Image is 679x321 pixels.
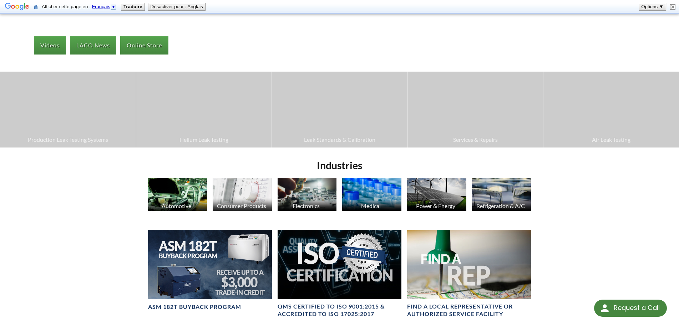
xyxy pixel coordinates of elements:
img: Medicine Bottle image [342,178,401,211]
h4: QMS CERTIFIED to ISO 9001:2015 & Accredited to ISO 17025:2017 [278,303,401,318]
a: Automotive Automotive Industry image [148,178,207,213]
div: Power & Energy [406,202,466,209]
div: Request a Call [614,300,660,316]
a: Videos [34,36,66,54]
a: Online Store [120,36,168,54]
a: Power & Energy Solar Panels image [407,178,466,213]
a: ASM 182T Buyback Program BannerASM 182T Buyback Program [148,230,272,311]
img: Electronics image [278,178,337,211]
a: Electronics Electronics image [278,178,337,213]
img: Google Traduction [5,2,29,12]
span: Leak Standards & Calibration [275,135,404,144]
img: Solar Panels image [407,178,466,211]
div: Automotive [147,202,207,209]
img: Consumer Products image [213,178,272,211]
a: Leak Standards & Calibration [272,72,407,147]
img: Automotive Industry image [148,178,207,211]
a: Services & Repairs [408,72,543,147]
div: Electronics [277,202,336,209]
span: Production Leak Testing Systems [4,135,132,144]
h2: Industries [145,159,534,172]
div: Refrigeration & A/C [471,202,531,209]
button: Désactiver pour : Anglais [148,3,205,10]
a: Header for ISO CertificationQMS CERTIFIED to ISO 9001:2015 & Accredited to ISO 17025:2017 [278,230,401,318]
img: HVAC Products image [472,178,531,211]
a: Air Leak Testing [543,72,679,147]
div: Request a Call [594,300,667,317]
a: Helium Leak Testing [136,72,272,147]
h4: FIND A LOCAL REPRESENTATIVE OR AUTHORIZED SERVICE FACILITY [407,303,531,318]
div: Consumer Products [212,202,271,209]
a: Find A Rep headerFIND A LOCAL REPRESENTATIVE OR AUTHORIZED SERVICE FACILITY [407,230,531,318]
div: Medical [341,202,401,209]
a: Refrigeration & A/C HVAC Products image [472,178,531,213]
a: Medical Medicine Bottle image [342,178,401,213]
a: LACO News [70,36,116,54]
span: Afficher cette page en : [42,4,118,9]
img: Fermer [670,4,675,10]
span: Services & Repairs [411,135,540,144]
b: Traduire [123,4,142,9]
span: Air Leak Testing [547,135,675,144]
button: Traduire [121,3,145,10]
a: Consumer Products Consumer Products image [213,178,272,213]
img: Le contenu de cette page sécurisée sera envoyé à Google pour traduction via une connexion sécurisée. [34,4,37,10]
img: round button [599,302,610,314]
span: Français [92,4,110,9]
a: Français [92,4,117,9]
h4: ASM 182T Buyback Program [148,303,241,311]
span: Helium Leak Testing [140,135,268,144]
button: Options ▼ [639,3,666,10]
